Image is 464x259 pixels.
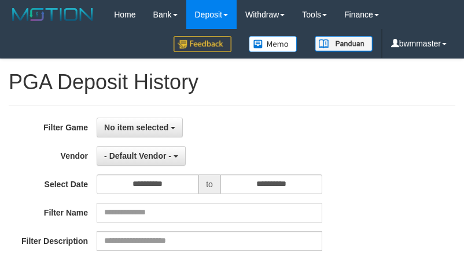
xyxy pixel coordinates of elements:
img: Button%20Memo.svg [249,36,297,52]
span: to [198,174,220,194]
img: MOTION_logo.png [9,6,97,23]
span: - Default Vendor - [104,151,171,160]
a: bwmmaster [382,29,455,58]
h1: PGA Deposit History [9,71,455,94]
img: Feedback.jpg [174,36,231,52]
span: No item selected [104,123,168,132]
img: panduan.png [315,36,373,52]
button: - Default Vendor - [97,146,186,166]
button: No item selected [97,118,183,137]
